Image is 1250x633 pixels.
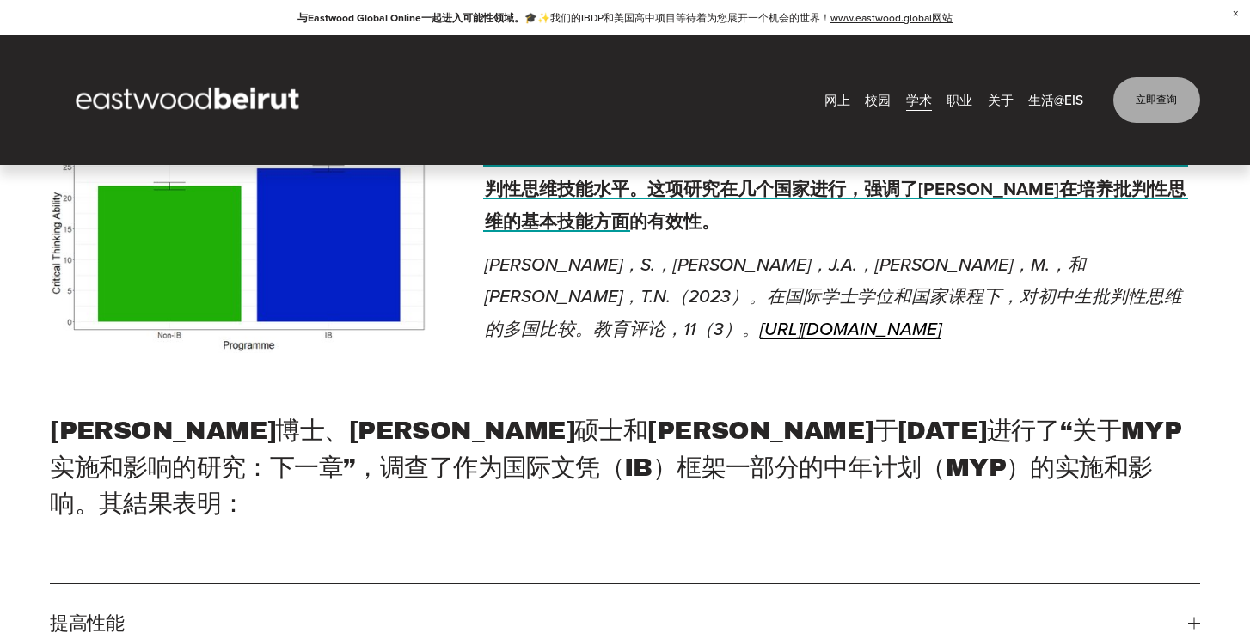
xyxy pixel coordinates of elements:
span: 学术 [906,88,932,113]
img: EastwoodIS全球网站 [50,56,330,143]
a: [URL][DOMAIN_NAME] [760,316,941,341]
a: 文件夹下拉菜单 [1028,87,1083,113]
strong: 结果清晰且令人信服：与遵循国家课程的同龄人相比，注册IB MYP的学生表现出更高的批判性思维技能水平。这项研究在几个国家进行，强调了[PERSON_NAME]在培养批判性思维的基本技能方面的有效性。 [485,143,1194,234]
span: 关于 [988,88,1014,113]
a: 职业 [947,87,972,113]
a: 立即查询 [1113,77,1200,123]
a: 文件夹下拉菜单 [865,87,891,113]
span: 校园 [865,88,891,113]
a: 文件夹下拉菜单 [988,87,1014,113]
a: www.eastwood.global网站 [830,10,953,25]
h3: [PERSON_NAME]博士、[PERSON_NAME]硕士和[PERSON_NAME]于[DATE]进行了“关于MYP实施和影响的研究：下一章”，调查了作为国际文凭（IB）框架一部分的中年计... [50,412,1200,521]
a: 文件夹下拉菜单 [906,87,932,113]
a: 网上 [824,87,850,113]
em: [PERSON_NAME]，S.，[PERSON_NAME]，J.A.，[PERSON_NAME]，M.，和[PERSON_NAME]，T.N.（2023）。在国际学士学位和国家课程下，对初中生... [485,252,1182,341]
span: 生活@EIS [1028,88,1083,113]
